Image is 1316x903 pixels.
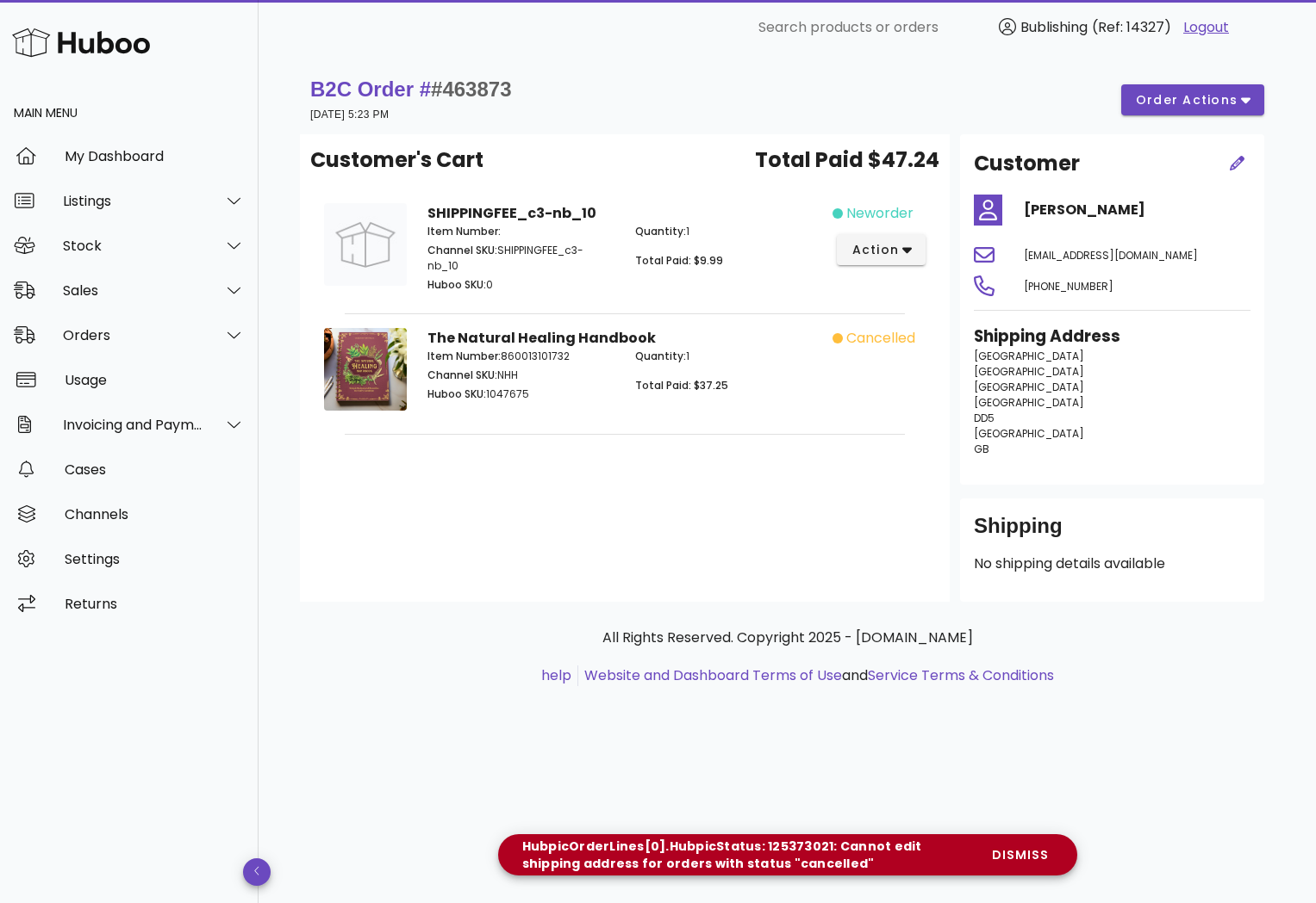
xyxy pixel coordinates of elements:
span: Total Paid $47.24 [755,145,939,176]
strong: The Natural Healing Handbook [427,328,656,348]
small: [DATE] 5:23 PM [310,108,389,121]
a: Service Terms & Conditions [868,665,1054,685]
div: Listings [63,193,203,209]
div: Channels [65,506,245,523]
p: NHH [427,368,614,383]
div: Shipping [974,512,1251,554]
span: [GEOGRAPHIC_DATA] [974,380,1084,394]
span: action [851,241,899,259]
h4: [PERSON_NAME] [1024,200,1251,220]
h2: Customer [974,148,1080,179]
span: (Ref: 14327) [1092,17,1171,37]
p: 0 [427,277,614,293]
span: Huboo SKU: [427,277,486,292]
a: help [541,665,571,685]
span: neworder [846,203,914,224]
span: Total Paid: $37.25 [635,378,728,393]
div: Cases [65,461,245,478]
p: All Rights Reserved. Copyright 2025 - [DOMAIN_NAME] [314,628,1261,648]
span: Total Paid: $9.99 [635,253,723,268]
span: Quantity: [635,349,686,363]
div: Returns [65,596,245,612]
p: 1047675 [427,387,614,402]
div: Stock [63,238,203,254]
div: Sales [63,282,203,299]
img: Product Image [324,203,407,286]
span: Channel SKU: [427,243,497,257]
button: order actions [1121,84,1264,115]
span: Huboo SKU: [427,387,486,401]
p: 860013101732 [427,349,614,364]
li: and [578,665,1054,686]
div: Settings [65,551,245,567]
span: Channel SKU: [427,368,497,382]
span: [GEOGRAPHIC_DATA] [974,426,1084,441]
span: GB [974,442,989,456]
div: Invoicing and Payments [63,417,203,433]
strong: B2C Order # [310,77,512,101]
span: Item Number: [427,349,501,363]
img: Product Image [324,328,407,411]
button: action [837,234,926,265]
span: Quantity: [635,224,686,238]
p: No shipping details available [974,554,1251,574]
strong: SHIPPINGFEE_c3-nb_10 [427,203,596,223]
span: Bublishing [1020,17,1088,37]
h3: Shipping Address [974,325,1251,349]
span: [PHONE_NUMBER] [1024,279,1113,294]
span: DD5 [974,411,995,425]
p: 1 [635,224,822,239]
div: Orders [63,327,203,343]
span: [GEOGRAPHIC_DATA] [974,364,1084,379]
div: HubpicOrderLines[0].HubpicStatus: 125373021: Cannot edit shipping address for orders with status ... [512,838,977,872]
span: Customer's Cart [310,145,483,176]
div: Usage [65,372,245,388]
span: [EMAIL_ADDRESS][DOMAIN_NAME] [1024,248,1198,263]
span: Item Number: [427,224,501,238]
button: dismiss [976,838,1063,872]
a: Logout [1183,17,1229,38]
img: Huboo Logo [12,24,150,61]
span: [GEOGRAPHIC_DATA] [974,395,1084,410]
span: [GEOGRAPHIC_DATA] [974,349,1084,363]
span: #463873 [431,77,511,101]
p: SHIPPINGFEE_c3-nb_10 [427,243,614,274]
span: order actions [1135,91,1238,109]
a: Website and Dashboard Terms of Use [584,665,842,685]
div: My Dashboard [65,148,245,164]
span: dismiss [990,846,1049,864]
p: 1 [635,349,822,364]
span: cancelled [846,328,915,349]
